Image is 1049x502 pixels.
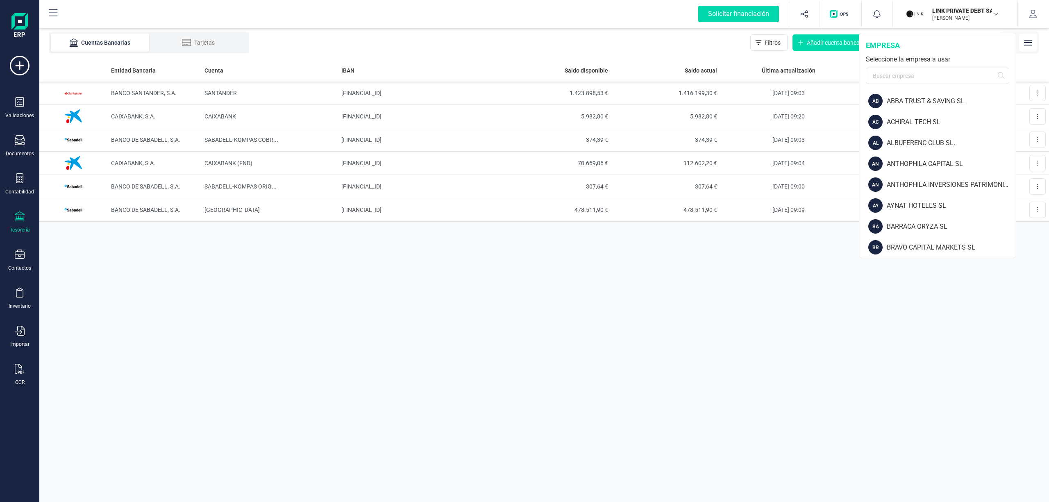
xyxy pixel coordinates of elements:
div: Inventario [9,303,31,309]
span: SANTANDER [204,90,237,96]
span: 374,39 € [615,136,717,144]
div: Contabilidad [5,189,34,195]
span: CAIXABANK [204,113,236,120]
div: Solicitar financiación [698,6,779,22]
td: [FINANCIAL_ID] [338,152,502,175]
span: [DATE] 09:00 [772,183,805,190]
img: Imagen de CAIXABANK, S.A. [61,151,86,175]
span: BANCO DE SABADELL, S.A. [111,136,180,143]
span: 5.982,80 € [615,112,717,120]
span: 5.982,80 € [505,112,608,120]
div: AN [868,157,883,171]
span: [DATE] 09:03 [772,90,805,96]
span: [DATE] 09:09 [772,207,805,213]
span: CAIXABANK, S.A. [111,113,155,120]
img: Imagen de BANCO DE SABADELL, S.A. [61,198,86,222]
span: [DATE] 09:20 [772,113,805,120]
img: Imagen de BANCO DE SABADELL, S.A. [61,127,86,152]
div: empresa [866,40,1009,51]
span: BANCO SANTANDER, S.A. [111,90,177,96]
span: [DATE] 09:03 [772,136,805,143]
button: Solicitar financiación [688,1,789,27]
div: BARRACA ORYZA SL [887,222,1016,232]
span: Saldo disponible [565,66,608,75]
div: AYNAT HOTELES SL [887,201,1016,211]
span: CAIXABANK, S.A. [111,160,155,166]
span: Cuenta [204,66,223,75]
img: Logo Finanedi [11,13,28,39]
div: AY [868,198,883,213]
span: BANCO DE SABADELL, S.A. [111,183,180,190]
p: LINK PRIVATE DEBT SA [932,7,998,15]
span: Última actualización [762,66,815,75]
span: 70.669,06 € [505,159,608,167]
div: BRAVO CAPITAL MARKETS SL [887,243,1016,252]
div: ANTHOPHILA CAPITAL SL [887,159,1016,169]
div: ACHIRAL TECH SL [887,117,1016,127]
div: Tarjetas [166,39,231,47]
span: IBAN [341,66,354,75]
div: AB [868,94,883,108]
div: Tesorería [10,227,30,233]
span: Filtros [765,39,781,47]
span: 307,64 € [615,182,717,191]
span: 374,39 € [505,136,608,144]
div: Cuentas Bancarias [67,39,133,47]
img: Imagen de BANCO DE SABADELL, S.A. [61,174,86,199]
span: Entidad Bancaria [111,66,156,75]
div: BR [868,240,883,254]
div: ALBUFERENC CLUB SL. [887,138,1016,148]
div: AC [868,115,883,129]
span: [DATE] 09:04 [772,160,805,166]
input: Buscar empresa [866,68,1009,84]
div: ABBA TRUST & SAVING SL [887,96,1016,106]
span: 1.416.199,30 € [615,89,717,97]
span: [GEOGRAPHIC_DATA] [204,207,260,213]
img: Logo de OPS [830,10,851,18]
button: Filtros [750,34,788,51]
div: ANTHOPHILA INVERSIONES PATRIMONIALES SL [887,180,1016,190]
span: 112.602,20 € [615,159,717,167]
td: [FINANCIAL_ID] [338,105,502,128]
p: [PERSON_NAME] [932,15,998,21]
td: [FINANCIAL_ID] [338,82,502,105]
span: 478.511,90 € [505,206,608,214]
div: Contactos [8,265,31,271]
div: Seleccione la empresa a usar [866,55,1009,64]
span: SABADELL-KOMPAS COBR ... [204,136,278,143]
div: Importar [10,341,30,348]
button: Añadir cuenta bancaria [792,34,873,51]
td: [FINANCIAL_ID] [338,198,502,222]
span: BANCO DE SABADELL, S.A. [111,207,180,213]
img: Imagen de BANCO SANTANDER, S.A. [61,81,86,105]
span: Añadir cuenta bancaria [807,39,866,47]
img: LI [906,5,924,23]
span: SABADELL-KOMPAS ORIG ... [204,183,277,190]
span: CAIXABANK (FND) [204,160,252,166]
div: AN [868,177,883,192]
div: BA [868,219,883,234]
span: 1.423.898,53 € [505,89,608,97]
img: Imagen de CAIXABANK, S.A. [61,104,86,129]
button: Logo de OPS [825,1,856,27]
span: 478.511,90 € [615,206,717,214]
div: Validaciones [5,112,34,119]
td: [FINANCIAL_ID] [338,175,502,198]
span: 307,64 € [505,182,608,191]
div: OCR [15,379,25,386]
span: Saldo actual [685,66,717,75]
td: [FINANCIAL_ID] [338,128,502,152]
button: LILINK PRIVATE DEBT SA[PERSON_NAME] [903,1,1008,27]
div: Documentos [6,150,34,157]
div: AL [868,136,883,150]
